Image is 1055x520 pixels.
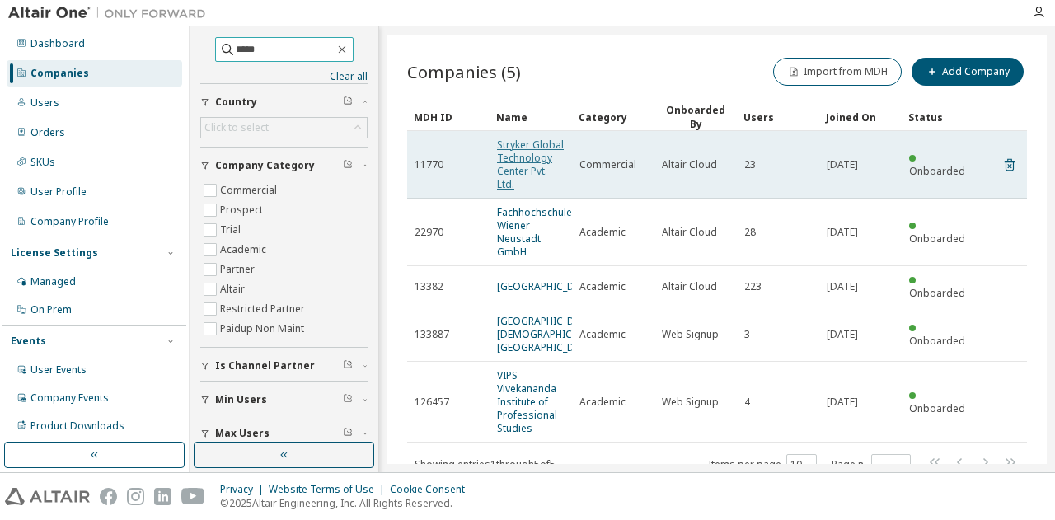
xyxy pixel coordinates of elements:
[407,60,521,83] span: Companies (5)
[708,454,817,475] span: Items per page
[181,488,205,505] img: youtube.svg
[30,96,59,110] div: Users
[662,396,719,409] span: Web Signup
[415,226,443,239] span: 22970
[579,280,626,293] span: Academic
[415,396,449,409] span: 126457
[497,138,564,191] a: Stryker Global Technology Center Pvt. Ltd.
[215,393,267,406] span: Min Users
[30,215,109,228] div: Company Profile
[30,156,55,169] div: SKUs
[200,70,368,83] a: Clear all
[11,335,46,348] div: Events
[200,415,368,452] button: Max Users
[497,279,596,293] a: [GEOGRAPHIC_DATA]
[579,396,626,409] span: Academic
[744,226,756,239] span: 28
[343,159,353,172] span: Clear filter
[662,226,717,239] span: Altair Cloud
[415,328,449,341] span: 133887
[200,148,368,184] button: Company Category
[497,314,605,354] a: [GEOGRAPHIC_DATA][DEMOGRAPHIC_DATA] [GEOGRAPHIC_DATA]
[827,226,858,239] span: [DATE]
[100,488,117,505] img: facebook.svg
[827,158,858,171] span: [DATE]
[201,118,367,138] div: Click to select
[496,104,565,130] div: Name
[269,483,390,496] div: Website Terms of Use
[661,103,730,131] div: Onboarded By
[832,454,911,475] span: Page n.
[343,359,353,372] span: Clear filter
[343,427,353,440] span: Clear filter
[220,260,258,279] label: Partner
[30,126,65,139] div: Orders
[909,164,965,178] span: Onboarded
[200,348,368,384] button: Is Channel Partner
[200,382,368,418] button: Min Users
[909,232,965,246] span: Onboarded
[908,104,978,130] div: Status
[200,84,368,120] button: Country
[5,488,90,505] img: altair_logo.svg
[220,200,266,220] label: Prospect
[662,328,719,341] span: Web Signup
[30,363,87,377] div: User Events
[220,299,308,319] label: Restricted Partner
[343,96,353,109] span: Clear filter
[30,275,76,288] div: Managed
[220,483,269,496] div: Privacy
[579,328,626,341] span: Academic
[30,391,109,405] div: Company Events
[220,220,244,240] label: Trial
[744,280,762,293] span: 223
[662,158,717,171] span: Altair Cloud
[744,158,756,171] span: 23
[8,5,214,21] img: Altair One
[415,158,443,171] span: 11770
[154,488,171,505] img: linkedin.svg
[220,319,307,339] label: Paidup Non Maint
[826,104,895,130] div: Joined On
[11,246,98,260] div: License Settings
[497,205,572,259] a: Fachhochschule Wiener Neustadt GmbH
[579,104,648,130] div: Category
[773,58,902,86] button: Import from MDH
[414,104,483,130] div: MDH ID
[343,393,353,406] span: Clear filter
[827,328,858,341] span: [DATE]
[220,496,475,510] p: © 2025 Altair Engineering, Inc. All Rights Reserved.
[415,280,443,293] span: 13382
[909,286,965,300] span: Onboarded
[579,226,626,239] span: Academic
[790,458,813,471] button: 10
[912,58,1024,86] button: Add Company
[662,280,717,293] span: Altair Cloud
[215,427,270,440] span: Max Users
[579,158,636,171] span: Commercial
[30,67,89,80] div: Companies
[30,303,72,316] div: On Prem
[909,401,965,415] span: Onboarded
[827,396,858,409] span: [DATE]
[215,159,315,172] span: Company Category
[415,457,556,471] span: Showing entries 1 through 5 of 5
[743,104,813,130] div: Users
[744,328,750,341] span: 3
[30,419,124,433] div: Product Downloads
[30,185,87,199] div: User Profile
[909,334,965,348] span: Onboarded
[497,368,557,435] a: VIPS Vivekananda Institute of Professional Studies
[220,240,270,260] label: Academic
[30,37,85,50] div: Dashboard
[215,96,257,109] span: Country
[204,121,269,134] div: Click to select
[827,280,858,293] span: [DATE]
[215,359,315,372] span: Is Channel Partner
[744,396,750,409] span: 4
[220,180,280,200] label: Commercial
[220,279,248,299] label: Altair
[390,483,475,496] div: Cookie Consent
[127,488,144,505] img: instagram.svg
